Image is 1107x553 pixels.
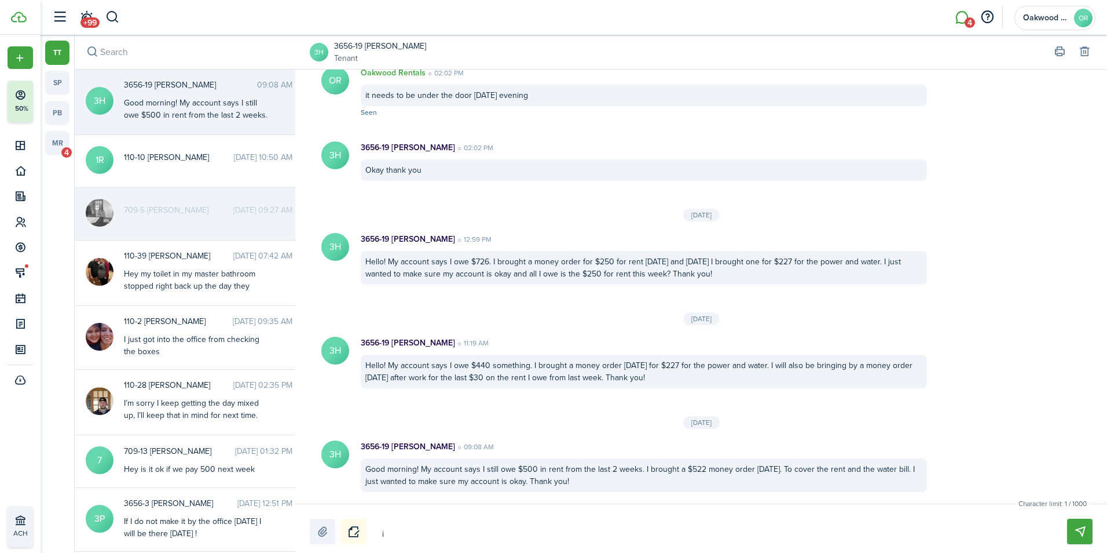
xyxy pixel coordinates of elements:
button: Delete [1076,44,1093,60]
time: 09:08 AM [455,442,494,452]
time: 09:08 AM [257,79,292,91]
button: 50% [8,81,104,122]
img: 110-2 Steven dynmock [86,323,113,351]
div: If I do not make it by the office [DATE] I will be there [DATE] ! [124,515,269,540]
div: Hey my toilet in my master bathroom stopped right back up the day they fixed it can you please ha... [124,268,269,316]
time: [DATE] 09:35 AM [233,315,292,328]
a: mr [45,131,69,155]
time: [DATE] 01:32 PM [235,445,292,457]
button: Open menu [8,46,33,69]
a: tt [45,41,69,65]
time: 02:02 PM [455,143,493,153]
p: 3656-19 [PERSON_NAME] [361,233,455,245]
div: Okay thank you [361,159,927,181]
button: Search [84,44,100,60]
avatar-text: 7 [86,446,113,474]
div: [DATE] [683,312,720,325]
span: +99 [80,17,100,28]
a: Tenant [334,52,426,64]
div: Hello! My account says I owe $440 something. I brought a money order [DATE] for $227 for the powe... [361,355,927,388]
avatar-text: OR [1074,9,1093,27]
div: Hey is it ok if we pay 500 next week [124,463,269,475]
avatar-text: OR [321,67,349,94]
div: Good morning! My account says I still owe $500 in rent from the last 2 weeks. I brought a $522 mo... [124,97,269,170]
p: 50% [14,104,29,114]
button: Search [105,8,120,27]
span: 110-39 Megan Givens [124,250,233,262]
span: 3656-3 Parris Gash [124,497,237,510]
avatar-text: 1R [86,146,113,174]
p: 3656-19 [PERSON_NAME] [361,141,455,154]
span: 3656-19 Hayle Young [124,79,257,91]
span: 4 [61,147,72,158]
p: 3656-19 [PERSON_NAME] [361,337,455,349]
time: 02:02 PM [426,68,464,78]
a: sp [45,71,69,95]
time: [DATE] 09:27 AM [233,204,292,216]
avatar-text: 3H [86,87,113,115]
button: Open sidebar [49,6,71,28]
avatar-text: 3P [86,505,113,533]
div: [DATE] [683,209,720,221]
time: [DATE] 10:50 AM [234,151,292,163]
span: 110-28 Austin Parker [124,379,233,391]
span: Oakwood Rentals [1023,14,1069,22]
time: [DATE] 12:51 PM [237,497,292,510]
span: 110-2 Steven dynmock [124,315,233,328]
span: 709-13 Larry Martinez [124,445,235,457]
time: [DATE] 02:35 PM [233,379,292,391]
time: 12:59 PM [455,234,492,245]
avatar-text: 3H [321,441,349,468]
img: 110-39 Megan Givens [86,258,113,286]
img: 709-5 Erin Wilkie [86,199,113,227]
button: Open resource center [977,8,997,27]
p: 3656-19 [PERSON_NAME] [361,441,455,453]
avatar-text: 3H [321,233,349,261]
span: 709-5 Erin Wilkie [124,204,233,216]
button: Send [1067,519,1093,544]
div: it needs to be under the door [DATE] evening [361,85,927,106]
avatar-text: 3H [321,141,349,169]
avatar-text: 3H [321,337,349,365]
small: Character limit: 1 / 1000 [1016,499,1090,509]
time: 11:19 AM [455,338,489,348]
img: TenantCloud [11,12,27,23]
p: Oakwood Rentals [361,67,426,79]
div: Hello! My account says I owe $726. I brought a money order for $250 for rent [DATE] and [DATE] I ... [361,251,927,285]
button: Notice [341,519,366,544]
div: Good morning! My account says I still owe $500 in rent from the last 2 weeks. I brought a $522 mo... [361,459,927,492]
a: Notifications [75,3,97,32]
span: 110-10 Ronald Sisk [124,151,234,163]
a: ACH [8,506,33,547]
a: 3H [310,43,328,61]
time: [DATE] 07:42 AM [233,250,292,262]
a: pb [45,101,69,125]
p: ACH [13,528,82,539]
input: search [75,35,302,69]
div: I’m sorry I keep getting the day mixed up, I’ll keep that in mind for next time. Can you check my... [124,397,269,446]
a: 3656-19 [PERSON_NAME] [334,40,426,52]
div: I just got into the office from checking the boxes [124,333,269,358]
div: [DATE] [683,416,720,429]
button: Print [1051,44,1068,60]
span: Seen [361,107,377,118]
img: 110-28 Austin Parker [86,387,113,415]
